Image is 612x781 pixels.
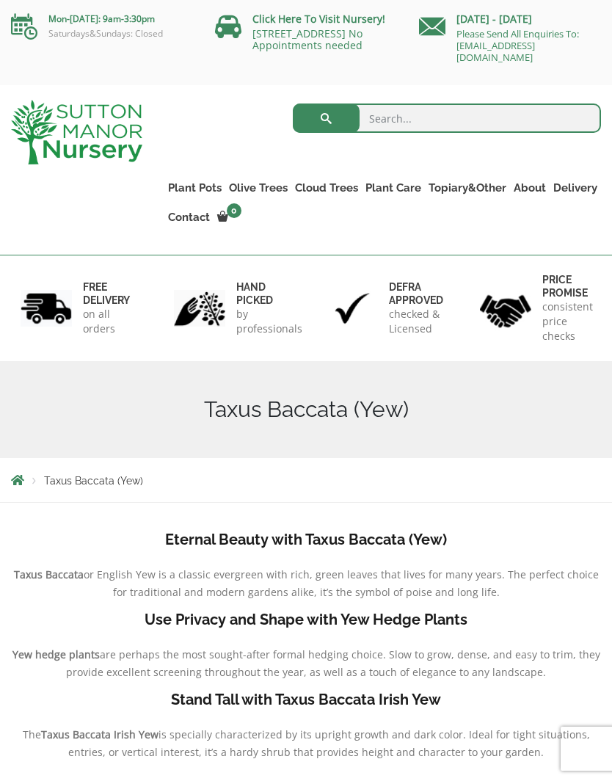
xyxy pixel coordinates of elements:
nav: Breadcrumbs [11,474,601,486]
a: 0 [214,207,246,228]
a: [STREET_ADDRESS] No Appointments needed [252,26,363,52]
a: Olive Trees [225,178,291,198]
h6: Price promise [542,273,593,299]
b: Eternal Beauty with Taxus Baccata (Yew) [165,531,447,548]
b: Taxus Baccata Irish Yew [41,727,159,741]
p: by professionals [236,307,302,336]
span: The [23,727,41,741]
span: is specially characterized by its upright growth and dark color. Ideal for tight situations, entr... [68,727,590,759]
span: 0 [227,203,241,218]
a: Plant Care [362,178,425,198]
a: Plant Pots [164,178,225,198]
p: Saturdays&Sundays: Closed [11,28,193,40]
b: Use Privacy and Shape with Yew Hedge Plants [145,611,467,628]
span: or English Yew is a classic evergreen with rich, green leaves that lives for many years. The perf... [84,567,599,599]
a: Contact [164,207,214,228]
a: Please Send All Enquiries To: [EMAIL_ADDRESS][DOMAIN_NAME] [456,27,579,64]
p: checked & Licensed [389,307,443,336]
img: logo [11,100,142,164]
h6: hand picked [236,280,302,307]
img: 1.jpg [21,290,72,327]
p: consistent price checks [542,299,593,344]
h6: Defra approved [389,280,443,307]
span: are perhaps the most sought-after formal hedging choice. Slow to grow, dense, and easy to trim, t... [66,647,600,679]
span: Taxus Baccata (Yew) [44,475,143,487]
a: Topiary&Other [425,178,510,198]
h1: Taxus Baccata (Yew) [11,396,601,423]
img: 4.jpg [480,286,531,330]
img: 2.jpg [174,290,225,327]
img: 3.jpg [327,290,378,327]
p: Mon-[DATE]: 9am-3:30pm [11,10,193,28]
b: Taxus Baccata [14,567,84,581]
a: Cloud Trees [291,178,362,198]
a: Click Here To Visit Nursery! [252,12,385,26]
a: About [510,178,550,198]
p: [DATE] - [DATE] [419,10,601,28]
b: Stand Tall with Taxus Baccata Irish Yew [171,691,441,708]
a: Delivery [550,178,601,198]
b: Yew hedge plants [12,647,100,661]
input: Search... [293,103,602,133]
h6: FREE DELIVERY [83,280,133,307]
p: on all orders [83,307,133,336]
